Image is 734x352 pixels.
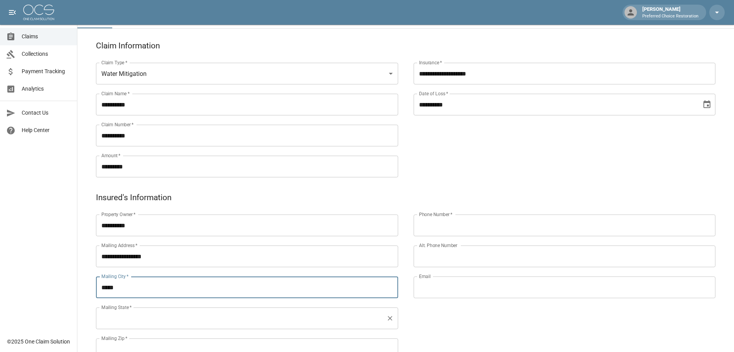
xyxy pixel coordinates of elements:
[5,5,20,20] button: open drawer
[101,211,136,218] label: Property Owner
[7,338,70,345] div: © 2025 One Claim Solution
[419,211,452,218] label: Phone Number
[642,13,698,20] p: Preferred Choice Restoration
[22,50,71,58] span: Collections
[22,109,71,117] span: Contact Us
[101,90,130,97] label: Claim Name
[22,85,71,93] span: Analytics
[101,121,133,128] label: Claim Number
[101,273,129,280] label: Mailing City
[385,313,395,324] button: Clear
[699,97,715,112] button: Choose date, selected date is Sep 29, 2025
[101,59,127,66] label: Claim Type
[22,33,71,41] span: Claims
[419,90,448,97] label: Date of Loss
[639,5,701,19] div: [PERSON_NAME]
[101,242,137,249] label: Mailing Address
[101,304,132,311] label: Mailing State
[419,273,431,280] label: Email
[96,63,398,84] div: Water Mitigation
[22,126,71,134] span: Help Center
[22,67,71,76] span: Payment Tracking
[101,152,121,159] label: Amount
[23,5,54,20] img: ocs-logo-white-transparent.png
[419,59,442,66] label: Insurance
[419,242,457,249] label: Alt. Phone Number
[101,335,128,342] label: Mailing Zip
